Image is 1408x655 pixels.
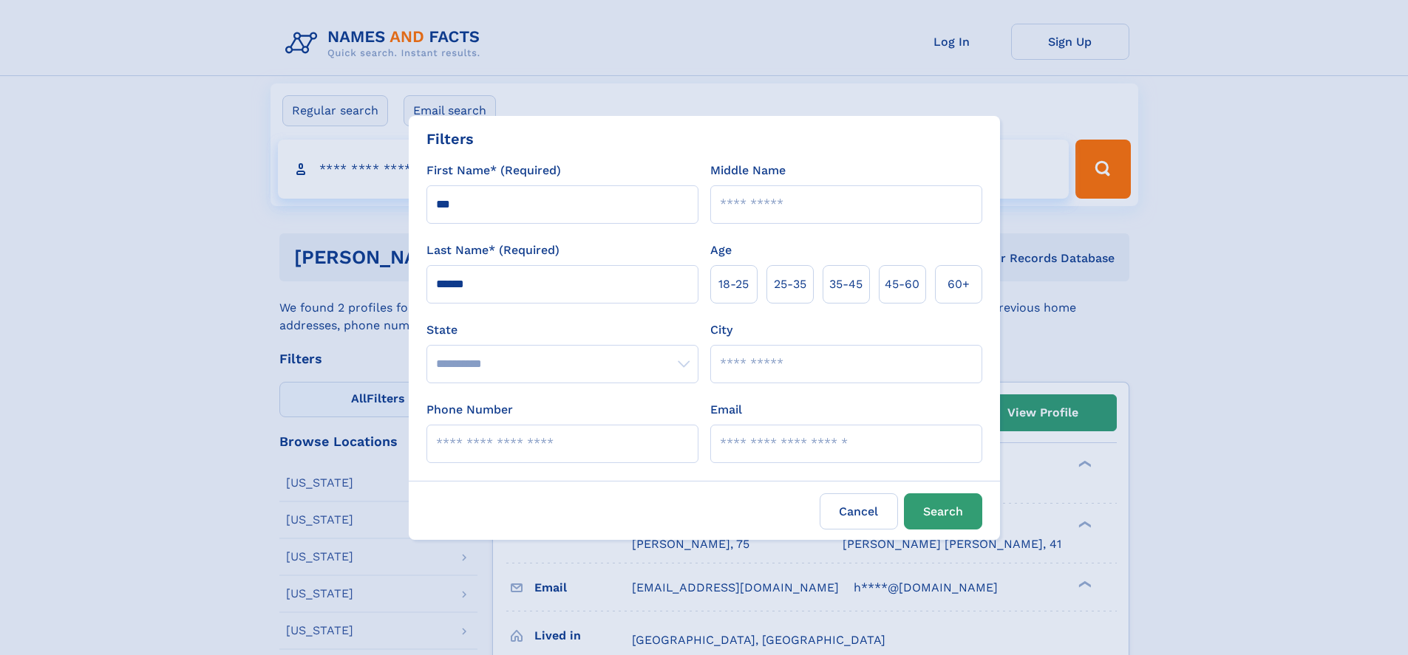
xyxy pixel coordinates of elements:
[426,162,561,179] label: First Name* (Required)
[426,321,698,339] label: State
[718,275,749,293] span: 18‑25
[426,401,513,419] label: Phone Number
[774,275,806,293] span: 25‑35
[710,401,742,419] label: Email
[426,128,474,150] div: Filters
[820,493,898,529] label: Cancel
[426,241,560,259] label: Last Name* (Required)
[710,241,732,259] label: Age
[904,493,982,529] button: Search
[710,321,732,339] label: City
[710,162,786,179] label: Middle Name
[885,275,919,293] span: 45‑60
[829,275,863,293] span: 35‑45
[948,275,970,293] span: 60+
